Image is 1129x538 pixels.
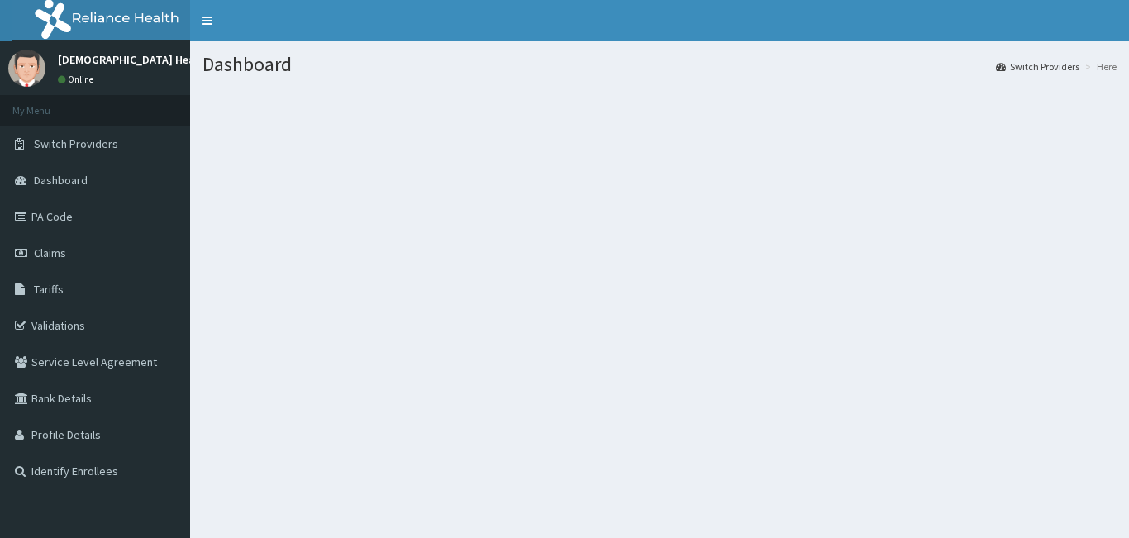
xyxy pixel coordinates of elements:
[34,136,118,151] span: Switch Providers
[202,54,1117,75] h1: Dashboard
[996,60,1079,74] a: Switch Providers
[34,245,66,260] span: Claims
[58,74,98,85] a: Online
[8,50,45,87] img: User Image
[34,173,88,188] span: Dashboard
[58,54,442,65] p: [DEMOGRAPHIC_DATA] Heart of [DEMOGRAPHIC_DATA][GEOGRAPHIC_DATA]
[34,282,64,297] span: Tariffs
[1081,60,1117,74] li: Here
